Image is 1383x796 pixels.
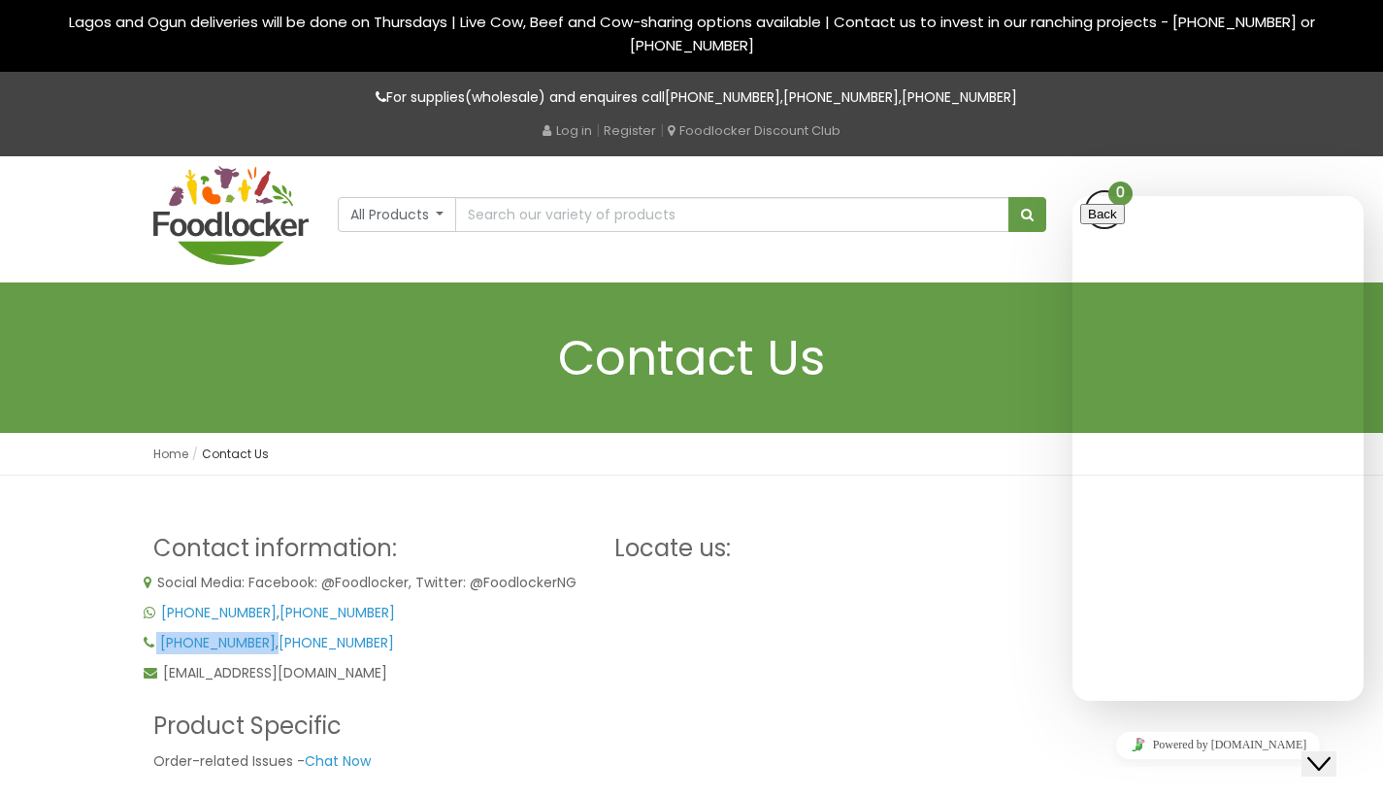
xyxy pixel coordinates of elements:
[596,120,600,140] span: |
[153,713,585,739] h3: Product Specific
[604,121,656,140] a: Register
[665,87,780,107] a: [PHONE_NUMBER]
[280,603,395,622] a: [PHONE_NUMBER]
[660,120,664,140] span: |
[1301,718,1364,777] iframe: chat widget
[153,750,585,773] p: Order-related Issues -
[153,536,585,561] h3: Contact information:
[161,603,277,622] a: [PHONE_NUMBER]
[614,536,1046,561] h3: Locate us:
[1108,182,1133,206] span: 0
[455,197,1008,232] input: Search our variety of products
[783,87,899,107] a: [PHONE_NUMBER]
[153,446,188,462] a: Home
[160,633,394,652] span: ,
[163,663,387,682] span: [EMAIL_ADDRESS][DOMAIN_NAME]
[1072,196,1364,701] iframe: chat widget
[157,573,576,592] span: Social Media: Facebook: @Foodlocker, Twitter: @FoodlockerNG
[543,121,592,140] a: Log in
[668,121,840,140] a: Foodlocker Discount Club
[1072,723,1364,767] iframe: chat widget
[160,633,276,652] a: [PHONE_NUMBER]
[338,197,457,232] button: All Products
[153,331,1231,384] h1: Contact Us
[279,633,394,652] a: [PHONE_NUMBER]
[153,166,309,265] img: FoodLocker
[153,86,1231,109] p: For supplies(wholesale) and enquires call , ,
[305,751,371,771] a: Chat Now
[902,87,1017,107] a: [PHONE_NUMBER]
[161,603,395,622] span: ,
[69,12,1315,55] span: Lagos and Ogun deliveries will be done on Thursdays | Live Cow, Beef and Cow-sharing options avai...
